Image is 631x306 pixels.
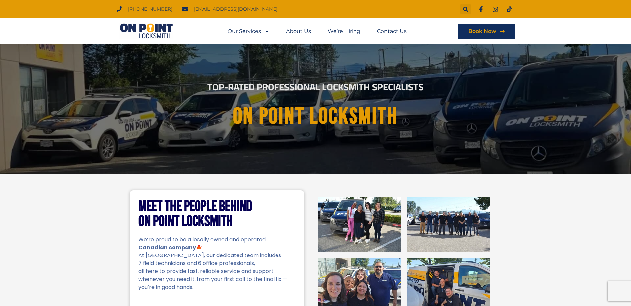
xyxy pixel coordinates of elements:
div: Search [460,4,471,14]
a: Contact Us [377,24,407,39]
span: [EMAIL_ADDRESS][DOMAIN_NAME] [192,5,277,14]
a: We’re Hiring [328,24,360,39]
h2: Top-Rated Professional Locksmith Specialists [131,82,500,92]
p: whenever you need it. from your first call to the final fix — [138,275,296,283]
a: Our Services [228,24,270,39]
p: We’re proud to be a locally owned and operated [138,236,296,244]
a: Book Now [458,24,515,39]
p: you’re in good hands. [138,283,296,291]
span: Book Now [468,29,496,34]
a: About Us [286,24,311,39]
span: [PHONE_NUMBER] [126,5,172,14]
img: On Point Locksmith Port Coquitlam, BC 1 [318,197,401,252]
nav: Menu [228,24,407,39]
h2: Meet the People Behind On Point Locksmith [138,199,296,229]
img: On Point Locksmith Port Coquitlam, BC 2 [407,197,490,252]
h1: On point Locksmith [137,104,495,129]
strong: Canadian company [138,244,196,251]
p: 7 field technicians and 6 office professionals, [138,259,296,267]
p: all here to provide fast, reliable service and support [138,267,296,275]
p: 🍁 At [GEOGRAPHIC_DATA], our dedicated team includes [138,244,296,259]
